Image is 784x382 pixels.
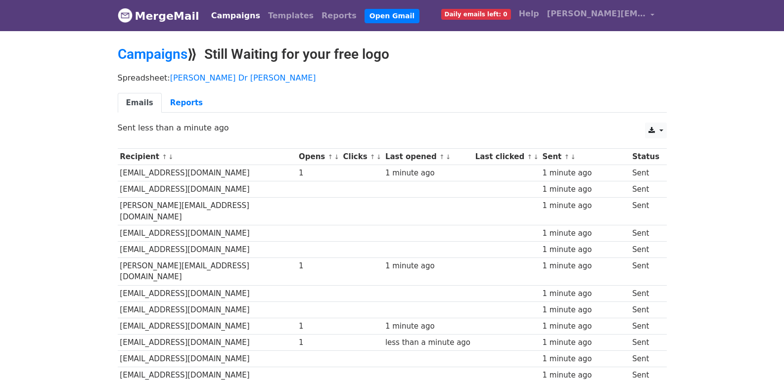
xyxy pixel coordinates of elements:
a: Daily emails left: 0 [437,4,515,24]
a: Emails [118,93,162,113]
div: 1 minute ago [542,260,627,272]
a: Help [515,4,543,24]
td: [EMAIL_ADDRESS][DOMAIN_NAME] [118,301,297,318]
div: 1 minute ago [542,337,627,348]
td: [EMAIL_ADDRESS][DOMAIN_NAME] [118,181,297,198]
td: [EMAIL_ADDRESS][DOMAIN_NAME] [118,318,297,334]
a: ↑ [370,153,375,161]
img: MergeMail logo [118,8,133,23]
a: ↑ [564,153,570,161]
a: [PERSON_NAME][EMAIL_ADDRESS][DOMAIN_NAME] [543,4,659,27]
td: [PERSON_NAME][EMAIL_ADDRESS][DOMAIN_NAME] [118,258,297,286]
th: Last opened [383,149,473,165]
th: Opens [296,149,341,165]
td: [EMAIL_ADDRESS][DOMAIN_NAME] [118,335,297,351]
p: Spreadsheet: [118,73,667,83]
th: Sent [540,149,630,165]
th: Clicks [341,149,383,165]
td: Sent [630,165,661,181]
a: ↑ [327,153,333,161]
td: Sent [630,335,661,351]
a: ↓ [168,153,174,161]
td: Sent [630,285,661,301]
a: MergeMail [118,5,199,26]
a: ↓ [446,153,451,161]
td: [EMAIL_ADDRESS][DOMAIN_NAME] [118,351,297,367]
a: Campaigns [207,6,264,26]
td: [EMAIL_ADDRESS][DOMAIN_NAME] [118,285,297,301]
div: 1 minute ago [542,200,627,212]
a: ↓ [334,153,339,161]
div: 1 minute ago [542,288,627,299]
div: 1 minute ago [542,168,627,179]
a: Reports [318,6,361,26]
div: 1 [299,168,338,179]
div: 1 minute ago [542,228,627,239]
a: ↓ [376,153,382,161]
td: [EMAIL_ADDRESS][DOMAIN_NAME] [118,225,297,241]
th: Last clicked [473,149,540,165]
span: [PERSON_NAME][EMAIL_ADDRESS][DOMAIN_NAME] [547,8,646,20]
a: Reports [162,93,211,113]
td: Sent [630,181,661,198]
div: less than a minute ago [385,337,470,348]
a: Templates [264,6,318,26]
a: ↑ [162,153,167,161]
td: Sent [630,225,661,241]
span: Daily emails left: 0 [441,9,511,20]
th: Recipient [118,149,297,165]
td: Sent [630,242,661,258]
td: Sent [630,258,661,286]
p: Sent less than a minute ago [118,123,667,133]
div: 1 minute ago [385,321,470,332]
div: 1 [299,260,338,272]
a: ↓ [570,153,576,161]
a: Campaigns [118,46,187,62]
div: 1 minute ago [542,244,627,255]
th: Status [630,149,661,165]
div: 1 minute ago [542,304,627,316]
a: Open Gmail [365,9,419,23]
td: [EMAIL_ADDRESS][DOMAIN_NAME] [118,242,297,258]
td: [PERSON_NAME][EMAIL_ADDRESS][DOMAIN_NAME] [118,198,297,225]
div: 1 [299,337,338,348]
div: 1 minute ago [385,168,470,179]
a: [PERSON_NAME] Dr [PERSON_NAME] [170,73,316,83]
a: ↑ [527,153,532,161]
td: Sent [630,301,661,318]
a: ↑ [439,153,445,161]
td: Sent [630,351,661,367]
td: Sent [630,198,661,225]
div: 1 minute ago [542,353,627,365]
div: 1 minute ago [542,370,627,381]
div: 1 minute ago [385,260,470,272]
div: 1 minute ago [542,321,627,332]
a: ↓ [533,153,539,161]
div: 1 [299,321,338,332]
div: 1 minute ago [542,184,627,195]
td: [EMAIL_ADDRESS][DOMAIN_NAME] [118,165,297,181]
h2: ⟫ Still Waiting for your free logo [118,46,667,63]
td: Sent [630,318,661,334]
